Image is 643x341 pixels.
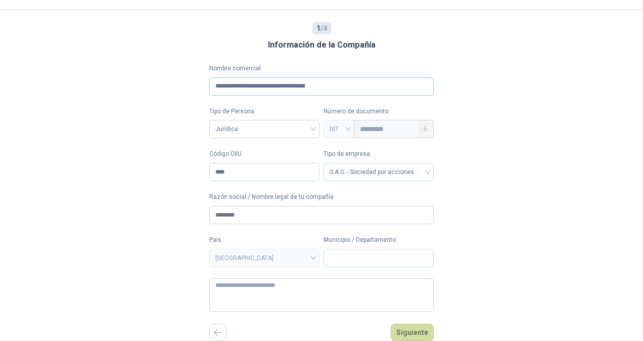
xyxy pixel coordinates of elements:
[330,164,428,180] span: S.A.S. - Sociedad por acciones simplificada
[316,23,327,34] span: / 4
[324,235,434,245] label: Municipio / Departamento
[209,64,434,73] label: Nombre comercial
[215,250,313,266] span: COLOMBIA
[268,38,376,52] h3: Información de la Compañía
[215,121,313,137] span: Jurídica
[209,149,319,159] label: Código CIIU
[324,107,434,116] p: Número de documento
[209,192,434,202] label: Razón social / Nombre legal de tu compañía
[324,149,434,159] label: Tipo de empresa
[209,107,319,116] label: Tipo de Persona
[316,24,320,32] b: 1
[330,121,348,137] span: NIT
[209,235,319,245] label: Pais
[420,120,428,138] span: - 6
[391,324,434,341] button: Siguiente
